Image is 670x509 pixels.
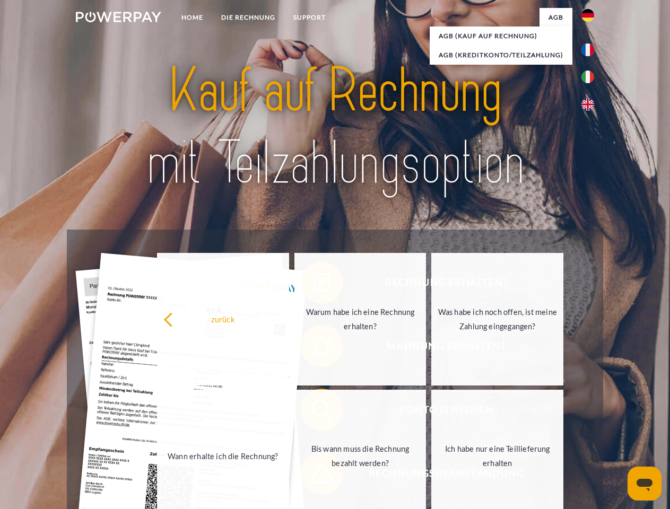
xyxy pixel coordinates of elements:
[581,9,594,22] img: de
[284,8,335,27] a: SUPPORT
[581,43,594,56] img: fr
[438,305,557,334] div: Was habe ich noch offen, ist meine Zahlung eingegangen?
[438,442,557,470] div: Ich habe nur eine Teillieferung erhalten
[101,51,569,203] img: title-powerpay_de.svg
[430,27,572,46] a: AGB (Kauf auf Rechnung)
[212,8,284,27] a: DIE RECHNUNG
[430,46,572,65] a: AGB (Kreditkonto/Teilzahlung)
[628,467,662,501] iframe: Schaltfläche zum Öffnen des Messaging-Fensters
[301,305,420,334] div: Warum habe ich eine Rechnung erhalten?
[163,449,283,463] div: Wann erhalte ich die Rechnung?
[301,442,420,470] div: Bis wann muss die Rechnung bezahlt werden?
[76,12,161,22] img: logo-powerpay-white.svg
[172,8,212,27] a: Home
[581,71,594,83] img: it
[540,8,572,27] a: agb
[163,312,283,326] div: zurück
[581,98,594,111] img: en
[431,253,563,385] a: Was habe ich noch offen, ist meine Zahlung eingegangen?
